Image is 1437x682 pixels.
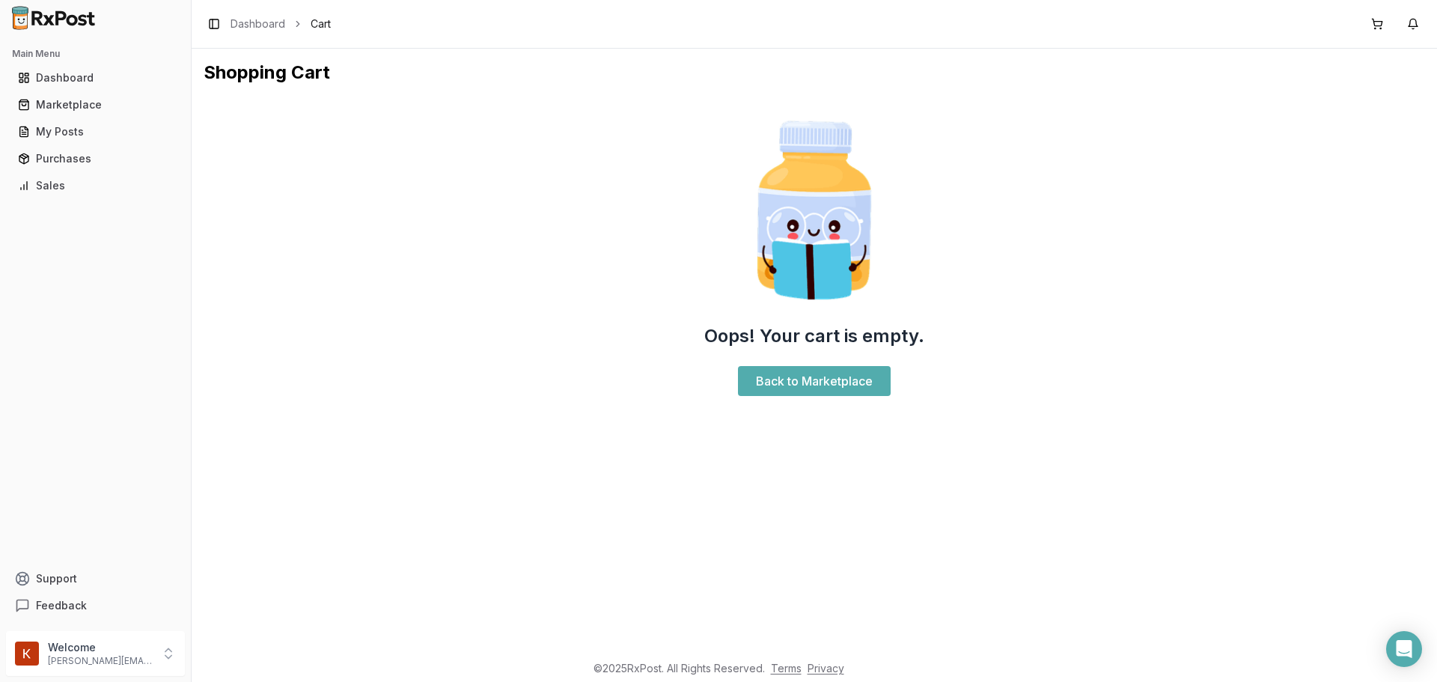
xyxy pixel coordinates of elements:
div: My Posts [18,124,173,139]
h1: Shopping Cart [204,61,1425,85]
div: Sales [18,178,173,193]
button: My Posts [6,120,185,144]
p: Welcome [48,640,152,655]
span: Cart [311,16,331,31]
div: Open Intercom Messenger [1386,631,1422,667]
button: Support [6,565,185,592]
a: Dashboard [231,16,285,31]
div: Dashboard [18,70,173,85]
a: Privacy [808,662,844,675]
h2: Oops! Your cart is empty. [704,324,924,348]
button: Purchases [6,147,185,171]
div: Purchases [18,151,173,166]
a: Dashboard [12,64,179,91]
button: Marketplace [6,93,185,117]
img: RxPost Logo [6,6,102,30]
a: Marketplace [12,91,179,118]
span: Feedback [36,598,87,613]
a: Back to Marketplace [738,366,891,396]
p: [PERSON_NAME][EMAIL_ADDRESS][DOMAIN_NAME] [48,655,152,667]
img: Smart Pill Bottle [718,115,910,306]
img: User avatar [15,642,39,666]
div: Marketplace [18,97,173,112]
a: My Posts [12,118,179,145]
a: Terms [771,662,802,675]
button: Dashboard [6,66,185,90]
nav: breadcrumb [231,16,331,31]
a: Purchases [12,145,179,172]
a: Sales [12,172,179,199]
button: Feedback [6,592,185,619]
button: Sales [6,174,185,198]
h2: Main Menu [12,48,179,60]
